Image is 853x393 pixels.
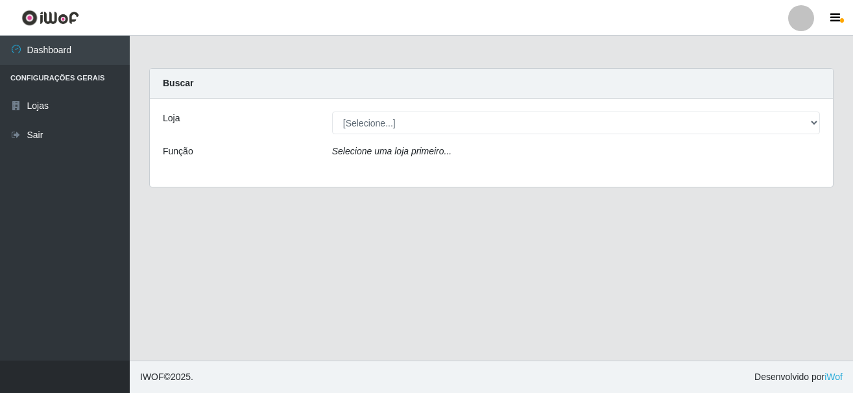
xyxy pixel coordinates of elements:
span: © 2025 . [140,370,193,384]
span: IWOF [140,372,164,382]
i: Selecione uma loja primeiro... [332,146,451,156]
label: Loja [163,112,180,125]
a: iWof [824,372,843,382]
label: Função [163,145,193,158]
img: CoreUI Logo [21,10,79,26]
span: Desenvolvido por [754,370,843,384]
strong: Buscar [163,78,193,88]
